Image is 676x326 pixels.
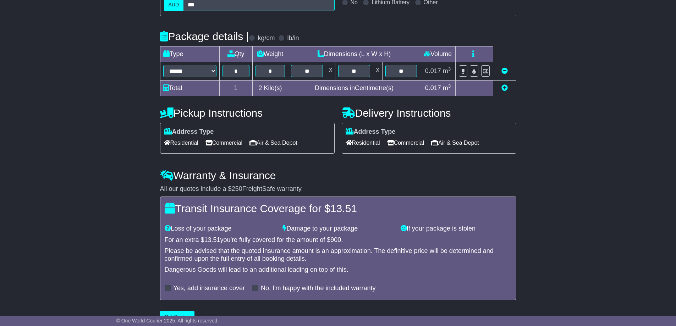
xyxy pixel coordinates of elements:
[160,185,516,193] div: All our quotes include a $ FreightSafe warranty.
[258,34,275,42] label: kg/cm
[232,185,242,192] span: 250
[346,137,380,148] span: Residential
[387,137,424,148] span: Commercial
[160,170,516,181] h4: Warranty & Insurance
[165,247,512,263] div: Please be advised that the quoted insurance amount is an approximation. The definitive price will...
[330,203,357,214] span: 13.51
[205,137,242,148] span: Commercial
[161,225,279,233] div: Loss of your package
[330,236,341,243] span: 900
[252,46,288,62] td: Weight
[448,83,451,89] sup: 3
[288,80,420,96] td: Dimensions in Centimetre(s)
[219,80,252,96] td: 1
[261,284,376,292] label: No, I'm happy with the included warranty
[425,67,441,74] span: 0.017
[160,107,335,119] h4: Pickup Instructions
[174,284,245,292] label: Yes, add insurance cover
[252,80,288,96] td: Kilo(s)
[443,84,451,92] span: m
[397,225,515,233] div: If your package is stolen
[165,203,512,214] h4: Transit Insurance Coverage for $
[164,137,198,148] span: Residential
[165,266,512,274] div: Dangerous Goods will lead to an additional loading on top of this.
[164,128,214,136] label: Address Type
[501,67,508,74] a: Remove this item
[165,236,512,244] div: For an extra $ you're fully covered for the amount of $ .
[160,31,249,42] h4: Package details |
[219,46,252,62] td: Qty
[501,84,508,92] a: Add new item
[204,236,220,243] span: 13.51
[288,46,420,62] td: Dimensions (L x W x H)
[443,67,451,74] span: m
[258,84,262,92] span: 2
[342,107,516,119] h4: Delivery Instructions
[160,311,195,323] button: Get Quotes
[326,62,335,80] td: x
[420,46,456,62] td: Volume
[160,80,219,96] td: Total
[431,137,479,148] span: Air & Sea Depot
[116,318,219,324] span: © One World Courier 2025. All rights reserved.
[425,84,441,92] span: 0.017
[279,225,397,233] div: Damage to your package
[448,66,451,72] sup: 3
[373,62,382,80] td: x
[160,46,219,62] td: Type
[346,128,396,136] label: Address Type
[287,34,299,42] label: lb/in
[249,137,297,148] span: Air & Sea Depot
